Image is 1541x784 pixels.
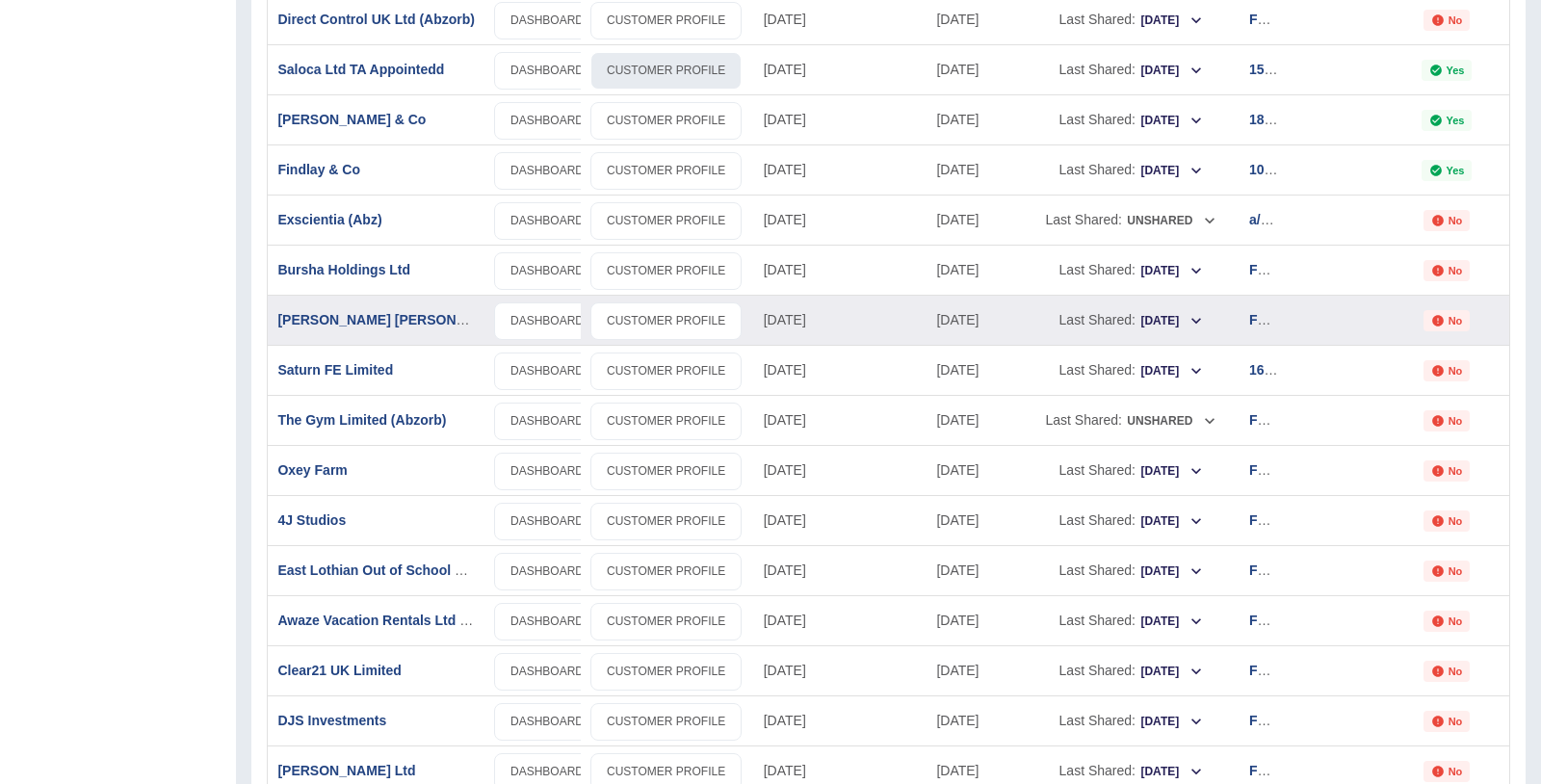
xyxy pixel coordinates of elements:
[494,603,600,640] a: DASHBOARD
[927,495,1023,545] div: 31 Aug 2025
[494,703,600,741] a: DASHBOARD
[277,462,347,478] a: Oxey Farm
[1423,210,1471,231] div: Not all required reports for this customer were uploaded for the latest usage month.
[927,94,1023,144] div: 26 Aug 2025
[494,202,600,240] a: DASHBOARD
[1249,562,1313,578] a: FG707010
[494,102,600,140] a: DASHBOARD
[1449,515,1463,527] p: No
[927,195,1023,245] div: 31 Aug 2025
[277,663,401,678] a: Clear21 UK Limited
[1126,406,1217,436] button: Unshared
[1449,716,1463,727] p: No
[1032,95,1230,144] div: Last Shared:
[1423,761,1471,782] div: Not all required reports for this customer were uploaded for the latest usage month.
[927,545,1023,595] div: 31 Aug 2025
[927,144,1023,195] div: 25 Aug 2025
[1249,212,1317,227] a: a/c 287408
[1032,296,1230,345] div: Last Shared:
[1249,412,1313,428] a: FG707005
[1249,512,1313,528] a: FG707001
[1449,766,1463,777] p: No
[1423,460,1471,482] div: Not all required reports for this customer were uploaded for the latest usage month.
[927,695,1023,745] div: 31 Aug 2025
[494,2,600,39] a: DASHBOARD
[494,152,600,190] a: DASHBOARD
[927,295,1023,345] div: 31 Aug 2025
[1032,496,1230,545] div: Last Shared:
[754,44,927,94] div: 04 Sep 2025
[494,52,600,90] a: DASHBOARD
[1032,346,1230,395] div: Last Shared:
[277,412,446,428] a: The Gym Limited (Abzorb)
[277,12,475,27] a: Direct Control UK Ltd (Abzorb)
[1032,45,1230,94] div: Last Shared:
[277,763,415,778] a: [PERSON_NAME] Ltd
[1249,112,1317,127] a: 188132016
[1032,246,1230,295] div: Last Shared:
[277,162,360,177] a: Findlay & Co
[1032,396,1230,445] div: Last Shared:
[1449,666,1463,677] p: No
[1449,14,1463,26] p: No
[1447,165,1465,176] p: Yes
[277,212,381,227] a: Exscientia (Abz)
[754,144,927,195] div: 03 Sep 2025
[590,102,742,140] a: CUSTOMER PROFILE
[494,252,600,290] a: DASHBOARD
[1249,362,1317,378] a: 169235363
[1449,615,1463,627] p: No
[1249,763,1313,778] a: FG707015
[1449,315,1463,327] p: No
[1249,462,1313,478] a: FG707011
[494,453,600,490] a: DASHBOARD
[1423,360,1471,381] div: Not all required reports for this customer were uploaded for the latest usage month.
[277,562,600,578] a: East Lothian Out of School Care Network (Abzorb)
[1126,206,1217,236] button: Unshared
[1249,713,1313,728] a: FG707003
[590,603,742,640] a: CUSTOMER PROFILE
[1249,62,1317,77] a: 154097601
[1423,260,1471,281] div: Not all required reports for this customer were uploaded for the latest usage month.
[1449,565,1463,577] p: No
[927,395,1023,445] div: 31 Aug 2025
[927,245,1023,295] div: 31 Aug 2025
[1423,611,1471,632] div: Not all required reports for this customer were uploaded for the latest usage month.
[277,112,426,127] a: [PERSON_NAME] & Co
[590,653,742,691] a: CUSTOMER PROFILE
[494,503,600,540] a: DASHBOARD
[590,703,742,741] a: CUSTOMER PROFILE
[754,645,927,695] div: 03 Sep 2025
[1139,156,1204,186] button: [DATE]
[1249,162,1317,177] a: 103846655
[1423,661,1471,682] div: Not all required reports for this customer were uploaded for the latest usage month.
[590,353,742,390] a: CUSTOMER PROFILE
[494,653,600,691] a: DASHBOARD
[1423,510,1471,532] div: Not all required reports for this customer were uploaded for the latest usage month.
[1249,12,1313,27] a: FG707007
[1449,215,1463,226] p: No
[1139,507,1204,536] button: [DATE]
[754,195,927,245] div: 03 Sep 2025
[1032,546,1230,595] div: Last Shared:
[1139,6,1204,36] button: [DATE]
[1423,10,1471,31] div: Not all required reports for this customer were uploaded for the latest usage month.
[927,445,1023,495] div: 31 Aug 2025
[277,512,346,528] a: 4J Studios
[1249,312,1313,327] a: FG707004
[927,44,1023,94] div: 29 Aug 2025
[494,353,600,390] a: DASHBOARD
[590,503,742,540] a: CUSTOMER PROFILE
[1139,106,1204,136] button: [DATE]
[754,94,927,144] div: 04 Sep 2025
[1249,663,1313,678] a: FG707020
[754,245,927,295] div: 03 Sep 2025
[590,202,742,240] a: CUSTOMER PROFILE
[590,2,742,39] a: CUSTOMER PROFILE
[494,403,600,440] a: DASHBOARD
[1449,265,1463,276] p: No
[754,495,927,545] div: 03 Sep 2025
[1139,557,1204,587] button: [DATE]
[754,695,927,745] div: 03 Sep 2025
[1139,306,1204,336] button: [DATE]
